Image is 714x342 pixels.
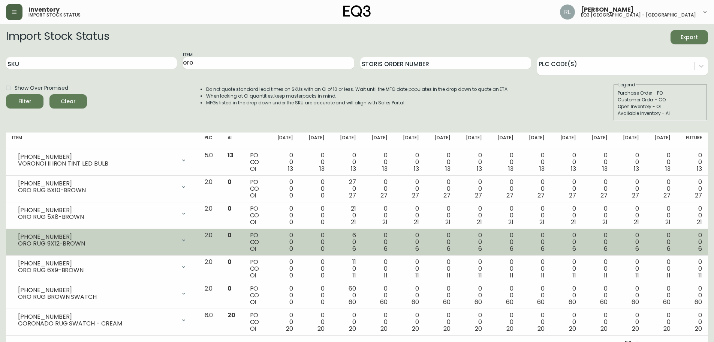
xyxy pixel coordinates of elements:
[18,240,176,247] div: ORO RUG 9X12-BROWN
[525,285,545,306] div: 0 0
[620,152,639,172] div: 0 0
[508,164,513,173] span: 13
[321,218,325,226] span: 0
[28,13,81,17] h5: import stock status
[368,152,388,172] div: 0 0
[305,179,325,199] div: 0 0
[321,271,325,280] span: 0
[541,271,545,280] span: 11
[274,285,293,306] div: 0 0
[447,271,451,280] span: 11
[337,179,356,199] div: 27 0
[400,312,419,332] div: 0 0
[250,298,256,306] span: OI
[632,191,639,200] span: 27
[412,324,419,333] span: 20
[557,232,576,252] div: 0 0
[651,179,671,199] div: 0 0
[651,232,671,252] div: 0 0
[18,154,176,160] div: [PHONE_NUMBER]
[620,205,639,226] div: 0 0
[18,187,176,194] div: ORO RUG 8X10-BROWN
[618,81,636,88] legend: Legend
[380,191,388,200] span: 27
[12,152,193,169] div: [PHONE_NUMBER]VORONOI II IRON TINT LED BULB
[683,312,702,332] div: 0 0
[494,285,513,306] div: 0 0
[463,259,482,279] div: 0 0
[537,298,545,306] span: 60
[443,298,451,306] span: 60
[317,324,325,333] span: 20
[305,285,325,306] div: 0 0
[250,232,262,252] div: PO CO
[663,298,671,306] span: 60
[600,298,608,306] span: 60
[414,164,419,173] span: 13
[425,133,457,149] th: [DATE]
[463,152,482,172] div: 0 0
[18,160,176,167] div: VORONOI II IRON TINT LED BULB
[431,259,451,279] div: 0 0
[199,133,222,149] th: PLC
[665,164,671,173] span: 13
[222,133,244,149] th: AI
[695,324,702,333] span: 20
[581,7,634,13] span: [PERSON_NAME]
[400,179,419,199] div: 0 0
[620,285,639,306] div: 0 0
[382,218,388,226] span: 21
[12,285,193,302] div: [PHONE_NUMBER]ORO RUG BROWN SWATCH
[394,133,425,149] th: [DATE]
[525,152,545,172] div: 0 0
[683,205,702,226] div: 0 0
[510,244,513,253] span: 6
[368,312,388,332] div: 0 0
[12,205,193,222] div: [PHONE_NUMBER]ORO RUG 5X8-BROWN
[557,312,576,332] div: 0 0
[286,324,293,333] span: 20
[697,218,702,226] span: 21
[250,285,262,306] div: PO CO
[319,164,325,173] span: 13
[525,179,545,199] div: 0 0
[620,179,639,199] div: 0 0
[400,285,419,306] div: 0 0
[695,191,702,200] span: 27
[6,30,109,44] h2: Import Stock Status
[488,133,519,149] th: [DATE]
[321,298,325,306] span: 0
[475,298,482,306] span: 60
[525,312,545,332] div: 0 0
[665,218,671,226] span: 21
[651,259,671,279] div: 0 0
[539,218,545,226] span: 21
[557,259,576,279] div: 0 0
[228,178,232,186] span: 0
[274,152,293,172] div: 0 0
[349,324,356,333] span: 20
[18,287,176,294] div: [PHONE_NUMBER]
[412,191,419,200] span: 27
[400,152,419,172] div: 0 0
[331,133,362,149] th: [DATE]
[571,218,576,226] span: 21
[667,244,671,253] span: 6
[199,202,222,229] td: 2.0
[431,232,451,252] div: 0 0
[337,152,356,172] div: 0 0
[250,152,262,172] div: PO CO
[537,324,545,333] span: 20
[569,298,576,306] span: 60
[305,259,325,279] div: 0 0
[600,324,608,333] span: 20
[445,164,451,173] span: 13
[250,312,262,332] div: PO CO
[645,133,677,149] th: [DATE]
[289,244,293,253] span: 0
[18,320,176,327] div: CORONADO RUG SWATCH - CREAM
[475,191,482,200] span: 27
[494,152,513,172] div: 0 0
[620,232,639,252] div: 0 0
[494,312,513,332] div: 0 0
